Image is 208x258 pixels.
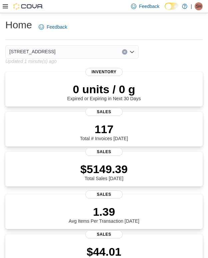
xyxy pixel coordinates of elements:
[80,162,128,181] div: Total Sales [DATE]
[47,24,67,30] span: Feedback
[196,2,202,10] span: SH
[165,3,179,10] input: Dark Mode
[85,148,123,156] span: Sales
[9,48,55,56] span: [STREET_ADDRESS]
[85,190,123,198] span: Sales
[129,49,135,55] button: Open list of options
[5,59,57,64] p: Updated 1 minute(s) ago
[67,83,141,96] p: 0 units / 0 g
[80,123,128,141] div: Total # Invoices [DATE]
[36,20,70,34] a: Feedback
[5,18,32,32] h1: Home
[67,83,141,101] div: Expired or Expiring in Next 30 Days
[85,68,123,76] span: Inventory
[69,205,139,224] div: Avg Items Per Transaction [DATE]
[13,3,43,10] img: Cova
[80,162,128,176] p: $5149.39
[195,2,203,10] div: Santiago Hernandez
[69,205,139,218] p: 1.39
[85,230,123,238] span: Sales
[80,123,128,136] p: 117
[139,3,159,10] span: Feedback
[85,108,123,116] span: Sales
[191,2,192,10] p: |
[122,49,127,55] button: Clear input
